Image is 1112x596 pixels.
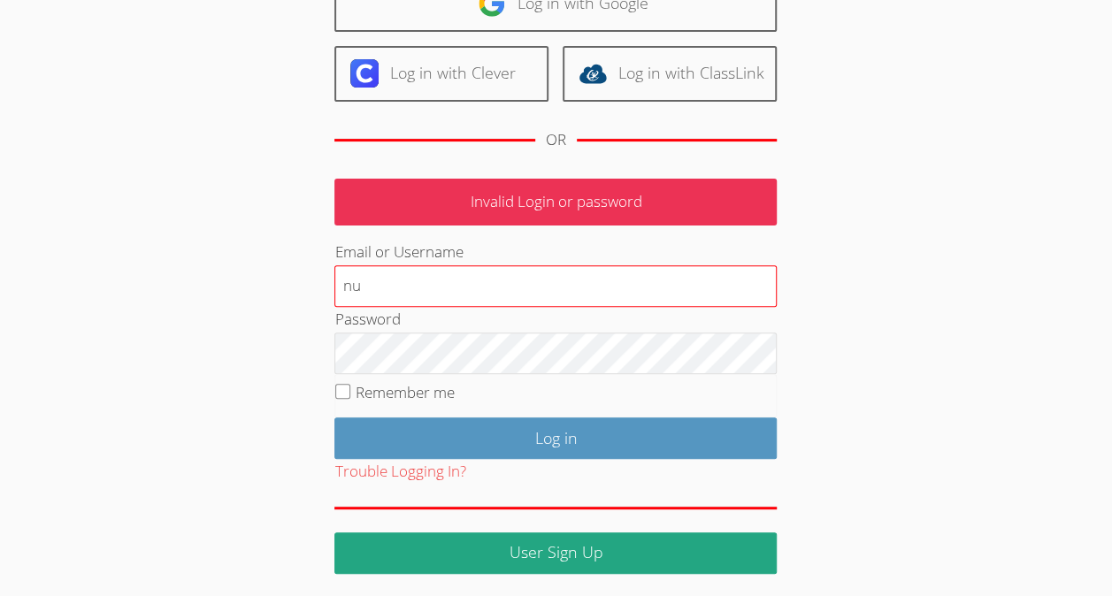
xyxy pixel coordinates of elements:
[350,59,379,88] img: clever-logo-6eab21bc6e7a338710f1a6ff85c0baf02591cd810cc4098c63d3a4b26e2feb20.svg
[334,179,777,225] p: Invalid Login or password
[334,46,548,102] a: Log in with Clever
[334,309,400,329] label: Password
[334,459,465,485] button: Trouble Logging In?
[334,532,777,574] a: User Sign Up
[356,382,455,402] label: Remember me
[334,241,463,262] label: Email or Username
[579,59,607,88] img: classlink-logo-d6bb404cc1216ec64c9a2012d9dc4662098be43eaf13dc465df04b49fa7ab582.svg
[563,46,777,102] a: Log in with ClassLink
[546,127,566,153] div: OR
[334,417,777,459] input: Log in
